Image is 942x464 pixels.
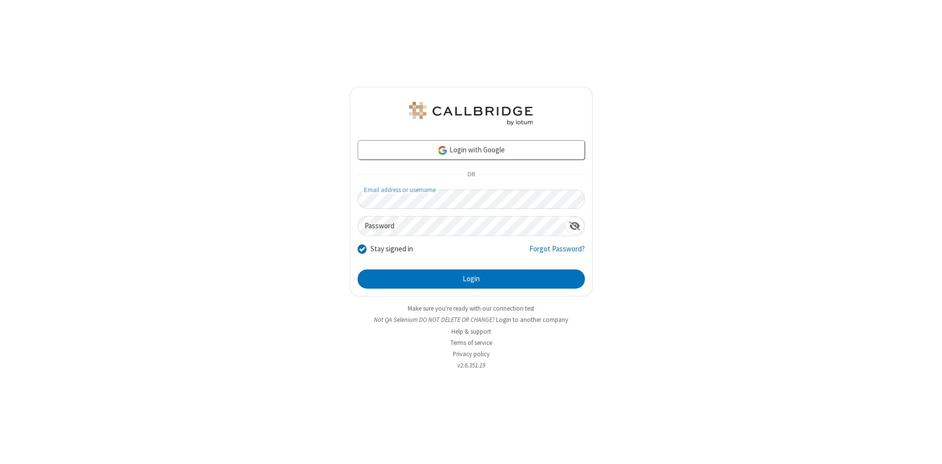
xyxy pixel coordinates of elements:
span: OR [463,168,479,182]
a: Help & support [451,327,491,336]
img: QA Selenium DO NOT DELETE OR CHANGE [407,102,535,125]
a: Forgot Password? [529,244,585,262]
a: Privacy policy [453,350,490,358]
a: Make sure you're ready with our connection test [408,304,534,313]
a: Terms of service [450,339,492,347]
button: Login to another company [496,315,568,324]
div: Show password [565,217,584,235]
img: google-icon.png [437,145,448,156]
button: Login [358,269,585,289]
input: Password [358,217,565,236]
a: Login with Google [358,140,585,160]
li: Not QA Selenium DO NOT DELETE OR CHANGE? [350,315,593,324]
label: Stay signed in [370,244,413,255]
li: v2.6.351.19 [350,361,593,370]
input: Email address or username [358,190,585,209]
